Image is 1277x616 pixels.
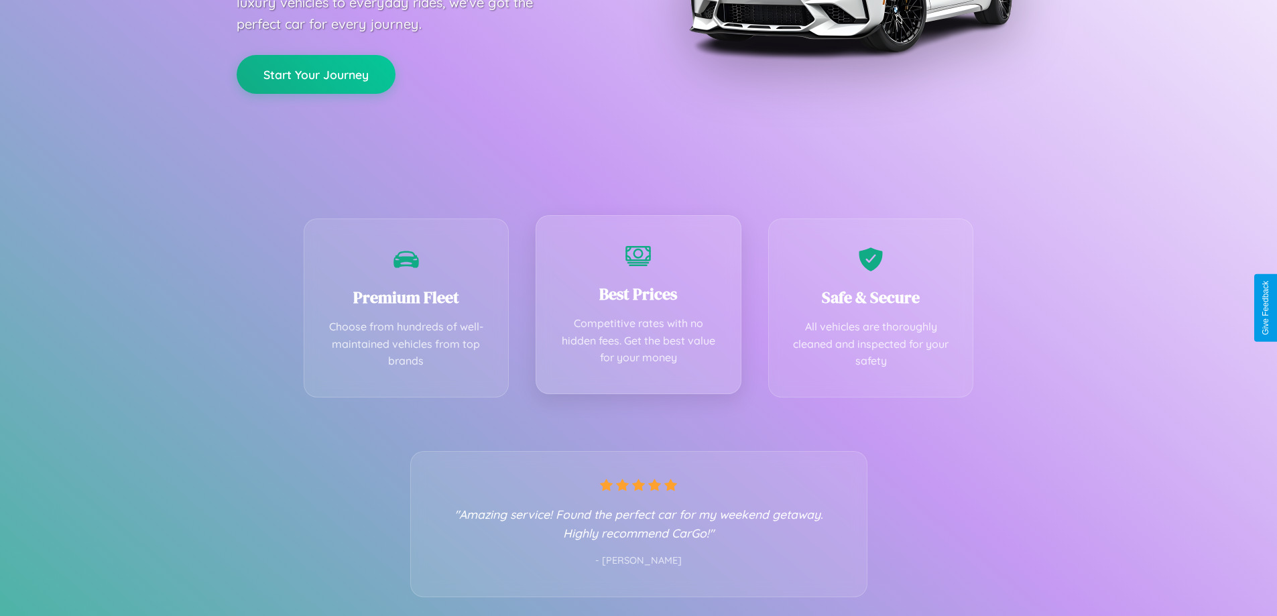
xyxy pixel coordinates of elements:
p: "Amazing service! Found the perfect car for my weekend getaway. Highly recommend CarGo!" [438,505,840,542]
p: Competitive rates with no hidden fees. Get the best value for your money [556,315,721,367]
h3: Safe & Secure [789,286,953,308]
p: All vehicles are thoroughly cleaned and inspected for your safety [789,318,953,370]
h3: Best Prices [556,283,721,305]
h3: Premium Fleet [324,286,489,308]
p: - [PERSON_NAME] [438,552,840,570]
div: Give Feedback [1261,281,1270,335]
p: Choose from hundreds of well-maintained vehicles from top brands [324,318,489,370]
button: Start Your Journey [237,55,396,94]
